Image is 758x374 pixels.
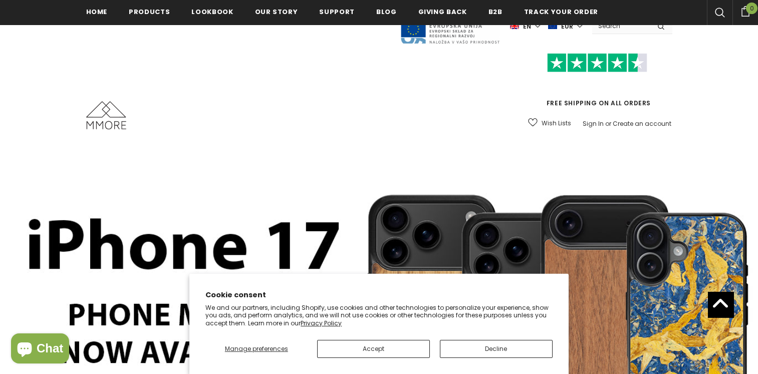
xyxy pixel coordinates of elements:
span: Our Story [255,7,298,17]
a: Wish Lists [528,114,571,132]
span: Track your order [524,7,598,17]
h2: Cookie consent [205,290,553,300]
img: Javni Razpis [400,8,500,45]
a: Privacy Policy [301,319,342,327]
span: Wish Lists [542,118,571,128]
span: EUR [561,22,573,32]
img: Trust Pilot Stars [547,53,647,73]
span: or [605,119,611,128]
iframe: Customer reviews powered by Trustpilot [522,72,672,98]
span: Blog [376,7,397,17]
input: Search Site [592,19,650,33]
a: Sign In [583,119,604,128]
span: FREE SHIPPING ON ALL ORDERS [522,58,672,107]
span: Home [86,7,108,17]
a: Javni Razpis [400,22,500,30]
img: MMORE Cases [86,101,126,129]
span: support [319,7,355,17]
img: i-lang-1.png [510,22,519,31]
button: Manage preferences [205,340,307,358]
button: Decline [440,340,553,358]
button: Accept [317,340,430,358]
inbox-online-store-chat: Shopify online store chat [8,333,72,366]
p: We and our partners, including Shopify, use cookies and other technologies to personalize your ex... [205,304,553,327]
span: 0 [746,3,757,14]
span: Manage preferences [225,344,288,353]
span: B2B [488,7,502,17]
span: Giving back [418,7,467,17]
span: Products [129,7,170,17]
a: 0 [732,5,758,17]
span: en [523,22,531,32]
a: Create an account [613,119,671,128]
span: Lookbook [191,7,233,17]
